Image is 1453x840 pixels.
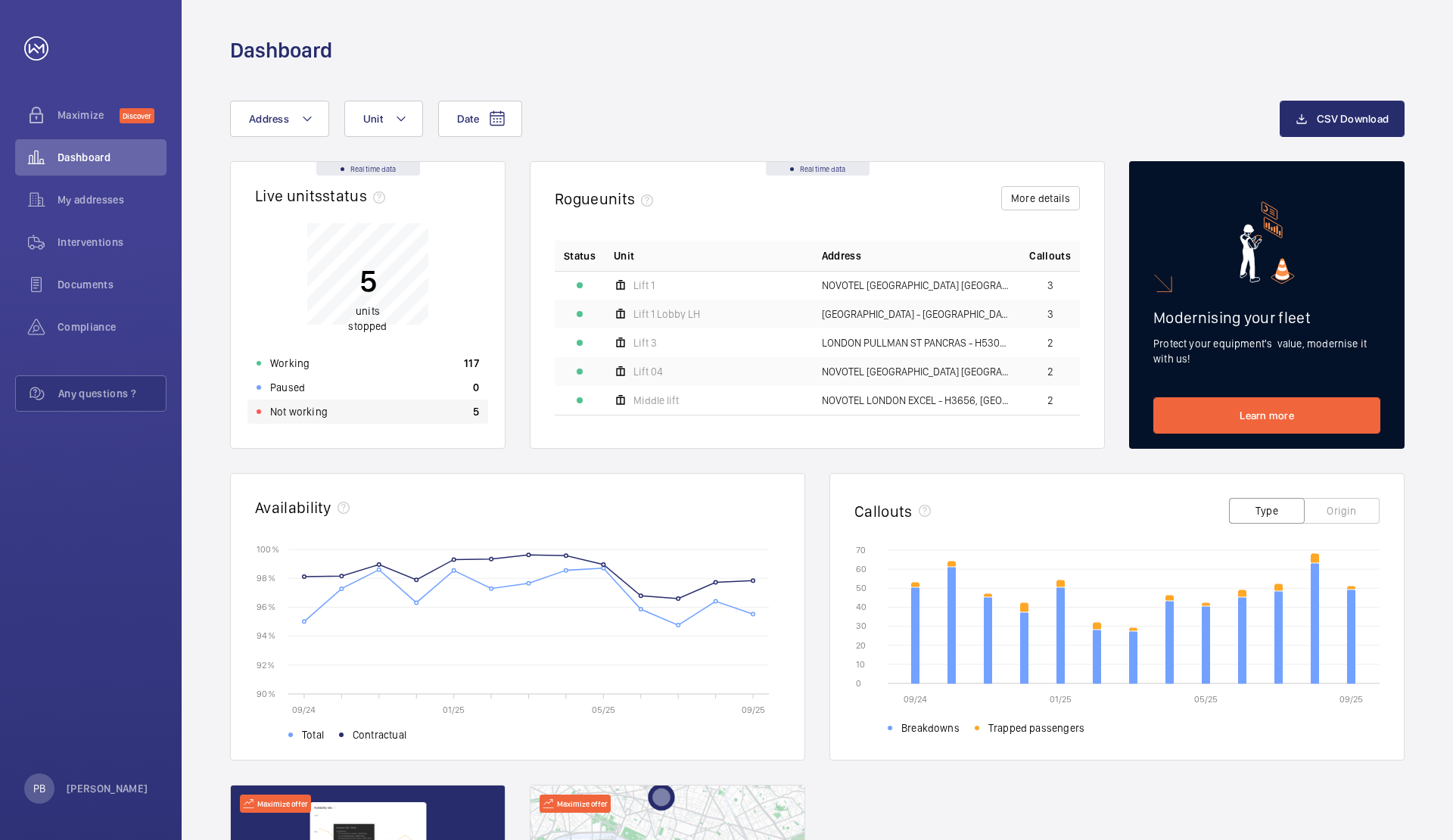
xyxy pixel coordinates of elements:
[1194,694,1218,705] text: 05/25
[599,189,660,208] span: units
[58,150,166,165] span: Dashboard
[230,36,332,64] h1: Dashboard
[904,694,927,705] text: 09/24
[1029,248,1071,263] span: Callouts
[856,564,867,574] text: 60
[1047,338,1053,348] span: 2
[120,108,154,123] span: Discover
[564,248,596,263] p: Status
[633,280,655,291] span: Lift 1
[316,162,420,176] div: Real time data
[255,498,331,517] h2: Availability
[257,659,275,670] text: 92 %
[344,101,423,137] button: Unit
[856,583,867,593] text: 50
[33,781,45,796] p: PB
[257,543,279,554] text: 100 %
[540,795,611,813] div: Maximize offer
[353,727,406,742] span: Contractual
[464,356,479,371] p: 117
[1153,397,1380,434] a: Learn more
[257,630,275,641] text: 94 %
[255,186,391,205] h2: Live units
[443,705,465,715] text: 01/25
[856,621,867,631] text: 30
[822,366,1012,377] span: NOVOTEL [GEOGRAPHIC_DATA] [GEOGRAPHIC_DATA] - H9057, [GEOGRAPHIC_DATA] [GEOGRAPHIC_DATA], [STREET...
[856,545,866,555] text: 70
[766,162,870,176] div: Real time data
[822,309,1012,319] span: [GEOGRAPHIC_DATA] - [GEOGRAPHIC_DATA]
[473,404,479,419] p: 5
[822,248,861,263] span: Address
[1047,395,1053,406] span: 2
[292,705,316,715] text: 09/24
[555,189,659,208] h2: Rogue
[67,781,148,796] p: [PERSON_NAME]
[856,640,866,651] text: 20
[856,602,867,612] text: 40
[1050,694,1072,705] text: 01/25
[58,192,166,207] span: My addresses
[257,688,275,698] text: 90 %
[822,338,1012,348] span: LONDON PULLMAN ST PANCRAS - H5309, [GEOGRAPHIC_DATA], [STREET_ADDRESS]
[1047,280,1053,291] span: 3
[854,502,913,521] h2: Callouts
[988,720,1084,736] span: Trapped passengers
[1153,336,1380,366] p: Protect your equipment's value, modernise it with us!
[363,113,383,125] span: Unit
[1047,366,1053,377] span: 2
[302,727,324,742] span: Total
[270,404,328,419] p: Not working
[1153,308,1380,327] h2: Modernising your fleet
[473,380,479,395] p: 0
[633,395,679,406] span: Middle lift
[348,320,387,332] span: stopped
[348,262,387,300] p: 5
[438,101,522,137] button: Date
[58,235,166,250] span: Interventions
[457,113,479,125] span: Date
[822,280,1012,291] span: NOVOTEL [GEOGRAPHIC_DATA] [GEOGRAPHIC_DATA] - H9057, [GEOGRAPHIC_DATA] [GEOGRAPHIC_DATA], [STREET...
[240,795,311,813] div: Maximize offer
[856,678,861,689] text: 0
[257,573,275,583] text: 98 %
[58,107,120,123] span: Maximize
[633,366,663,377] span: Lift 04
[1240,201,1295,284] img: marketing-card.svg
[1317,113,1389,125] span: CSV Download
[348,303,387,334] p: units
[58,319,166,334] span: Compliance
[633,338,657,348] span: Lift 3
[901,720,960,736] span: Breakdowns
[822,395,1012,406] span: NOVOTEL LONDON EXCEL - H3656, [GEOGRAPHIC_DATA], [GEOGRAPHIC_DATA], [GEOGRAPHIC_DATA]
[249,113,289,125] span: Address
[58,277,166,292] span: Documents
[58,386,166,401] span: Any questions ?
[1339,694,1363,705] text: 09/25
[270,356,310,371] p: Working
[1304,498,1380,524] button: Origin
[1047,309,1053,319] span: 3
[1001,186,1080,210] button: More details
[322,186,391,205] span: status
[856,659,865,670] text: 10
[633,309,700,319] span: Lift 1 Lobby LH
[614,248,634,263] span: Unit
[1280,101,1405,137] button: CSV Download
[270,380,305,395] p: Paused
[230,101,329,137] button: Address
[257,602,275,612] text: 96 %
[592,705,615,715] text: 05/25
[1229,498,1305,524] button: Type
[742,705,765,715] text: 09/25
